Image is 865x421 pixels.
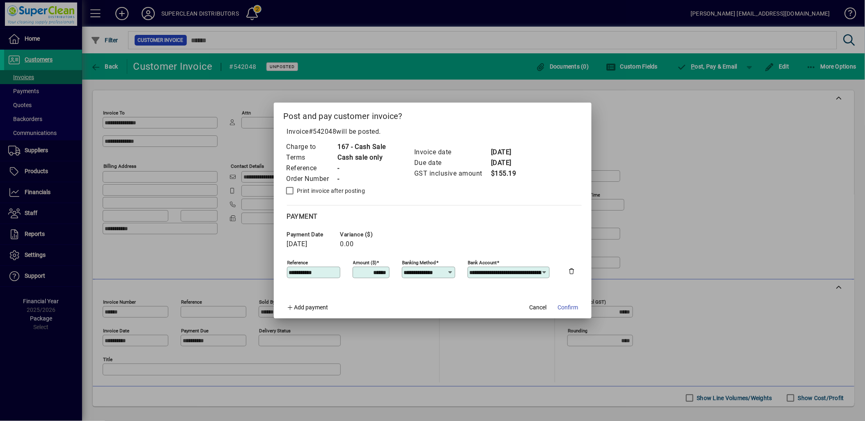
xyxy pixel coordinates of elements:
[337,163,386,174] td: -
[284,127,582,137] p: Invoice will be posted .
[286,152,337,163] td: Terms
[287,213,318,220] span: Payment
[337,174,386,184] td: -
[294,304,328,311] span: Add payment
[414,168,491,179] td: GST inclusive amount
[286,163,337,174] td: Reference
[402,259,436,265] mat-label: Banking method
[555,300,582,315] button: Confirm
[491,168,523,179] td: $155.19
[414,147,491,158] td: Invoice date
[309,128,337,135] span: #542048
[287,231,336,238] span: Payment date
[525,300,551,315] button: Cancel
[337,142,386,152] td: 167 - Cash Sale
[491,147,523,158] td: [DATE]
[491,158,523,168] td: [DATE]
[340,231,390,238] span: Variance ($)
[530,303,547,312] span: Cancel
[340,240,354,248] span: 0.00
[353,259,377,265] mat-label: Amount ($)
[274,103,592,126] h2: Post and pay customer invoice?
[558,303,578,312] span: Confirm
[284,300,332,315] button: Add payment
[337,152,386,163] td: Cash sale only
[286,142,337,152] td: Charge to
[287,240,307,248] span: [DATE]
[468,259,497,265] mat-label: Bank Account
[287,259,308,265] mat-label: Reference
[296,187,365,195] label: Print invoice after posting
[414,158,491,168] td: Due date
[286,174,337,184] td: Order Number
